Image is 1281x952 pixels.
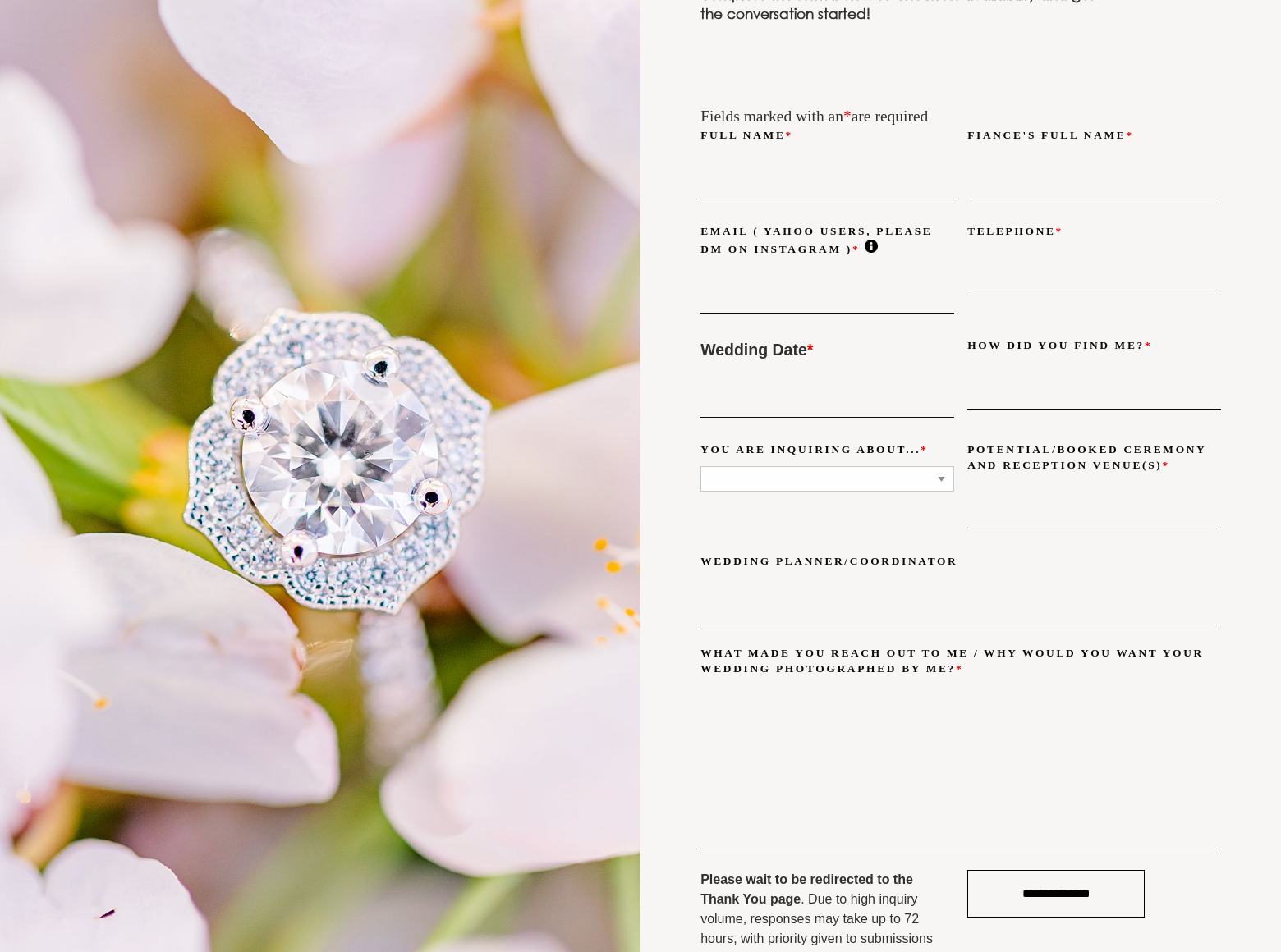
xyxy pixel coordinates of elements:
label: Wedding Planner/Coordinator [700,554,957,570]
label: Potential/Booked Ceremony and Reception Venue(s) [967,442,1221,474]
b: Please wait to be redirected to the Thank You page [700,872,913,906]
label: What made you reach out to me / Why would you want your wedding photographed by me? [700,646,1221,677]
label: You are inquiring about... [700,442,929,458]
label: How did you find me? [967,338,1152,354]
label: Email ( Yahoo users, please DM on instagram ) [700,224,954,258]
label: Telephone [967,224,1063,240]
div: Fields marked with an are required [700,104,1221,128]
span: Wedding Date [700,341,813,359]
label: Full Name [700,128,793,144]
label: Fiance's Full Name [967,128,1134,144]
